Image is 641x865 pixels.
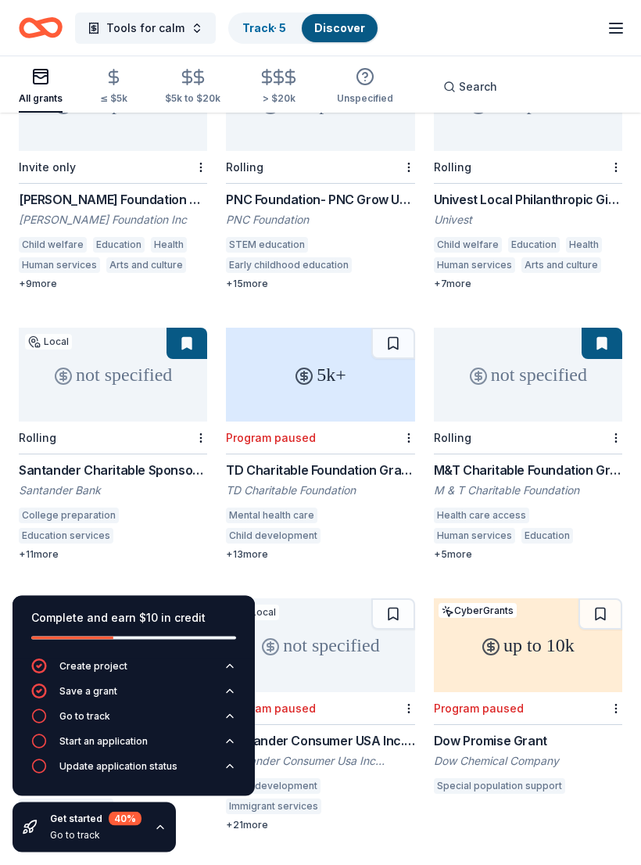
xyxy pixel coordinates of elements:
[226,529,320,544] div: Child development
[226,754,414,770] div: Santander Consumer Usa Inc Foundation
[226,258,352,274] div: Early childhood education
[59,710,110,723] div: Go to track
[434,508,529,524] div: Health care access
[59,660,127,673] div: Create project
[439,604,517,619] div: CyberGrants
[434,238,502,253] div: Child welfare
[31,608,236,627] div: Complete and earn $10 in credit
[19,161,76,174] div: Invite only
[19,432,56,445] div: Rolling
[434,754,622,770] div: Dow Chemical Company
[19,328,207,562] a: not specifiedLocalRollingSantander Charitable Sponsorship ProgramSantander BankCollege preparatio...
[434,213,622,228] div: Univest
[459,77,497,96] span: Search
[59,735,148,748] div: Start an application
[19,238,87,253] div: Child welfare
[226,599,414,832] a: not specifiedLocalProgram pausedSantander Consumer USA Inc. Foundation GrantSantander Consumer Us...
[226,461,414,480] div: TD Charitable Foundation Grants
[31,684,236,709] button: Save a grant
[434,58,622,291] a: not specifiedLocalRollingUnivest Local Philanthropic Giving ProgramUnivestChild welfareEducationH...
[258,62,299,113] button: > $20k
[226,328,414,422] div: 5k+
[19,61,63,113] button: All grants
[226,820,414,832] div: + 21 more
[521,258,601,274] div: Arts and culture
[19,278,207,291] div: + 9 more
[434,599,622,799] a: up to 10kCyberGrantsProgram pausedDow Promise GrantDow Chemical CompanySpecial population support
[314,21,365,34] a: Discover
[19,258,100,274] div: Human services
[19,549,207,562] div: + 11 more
[226,483,414,499] div: TD Charitable Foundation
[226,278,414,291] div: + 15 more
[434,732,622,751] div: Dow Promise Grant
[258,92,299,105] div: > $20k
[434,328,622,422] div: not specified
[120,529,201,544] div: Human services
[431,71,510,102] button: Search
[19,9,63,46] a: Home
[19,58,207,291] a: not specifiedInvite only[PERSON_NAME] Foundation Grant[PERSON_NAME] Foundation IncChild welfareEd...
[109,812,141,826] div: 40 %
[226,328,414,562] a: 5k+Program pausedTD Charitable Foundation GrantsTD Charitable FoundationMental health careChild d...
[434,461,622,480] div: M&T Charitable Foundation Grants
[242,21,286,34] a: Track· 5
[434,161,471,174] div: Rolling
[31,734,236,759] button: Start an application
[337,92,393,105] div: Unspecified
[434,258,515,274] div: Human services
[226,508,317,524] div: Mental health care
[100,62,127,113] button: ≤ $5k
[228,13,379,44] button: Track· 5Discover
[226,702,316,716] div: Program paused
[434,328,622,562] a: not specifiedRollingM&T Charitable Foundation GrantsM & T Charitable FoundationHealth care access...
[226,432,316,445] div: Program paused
[165,92,220,105] div: $5k to $20k
[31,759,236,784] button: Update application status
[508,238,560,253] div: Education
[50,829,141,842] div: Go to track
[521,529,573,544] div: Education
[226,58,414,291] a: not specifiedRollingPNC Foundation- PNC Grow Up GreatPNC FoundationSTEM educationEarly childhood ...
[106,258,186,274] div: Arts and culture
[226,213,414,228] div: PNC Foundation
[226,779,320,795] div: Child development
[31,659,236,684] button: Create project
[59,685,117,698] div: Save a grant
[19,191,207,210] div: [PERSON_NAME] Foundation Grant
[226,732,414,751] div: Santander Consumer USA Inc. Foundation Grant
[434,702,524,716] div: Program paused
[566,238,602,253] div: Health
[434,779,565,795] div: Special population support
[226,799,321,815] div: Immigrant services
[25,335,72,350] div: Local
[19,483,207,499] div: Santander Bank
[19,328,207,422] div: not specified
[434,529,515,544] div: Human services
[226,191,414,210] div: PNC Foundation- PNC Grow Up Great
[434,432,471,445] div: Rolling
[434,191,622,210] div: Univest Local Philanthropic Giving Program
[50,812,141,826] div: Get started
[226,599,414,693] div: not specified
[151,238,187,253] div: Health
[19,92,63,105] div: All grants
[226,549,414,562] div: + 13 more
[106,19,184,38] span: Tools for calm
[93,238,145,253] div: Education
[19,461,207,480] div: Santander Charitable Sponsorship Program
[434,599,622,693] div: up to 10k
[19,529,113,544] div: Education services
[337,61,393,113] button: Unspecified
[19,508,119,524] div: College preparation
[31,709,236,734] button: Go to track
[59,760,177,773] div: Update application status
[226,238,308,253] div: STEM education
[226,161,263,174] div: Rolling
[434,549,622,562] div: + 5 more
[434,483,622,499] div: M & T Charitable Foundation
[100,92,127,105] div: ≤ $5k
[434,278,622,291] div: + 7 more
[75,13,216,44] button: Tools for calm
[19,213,207,228] div: [PERSON_NAME] Foundation Inc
